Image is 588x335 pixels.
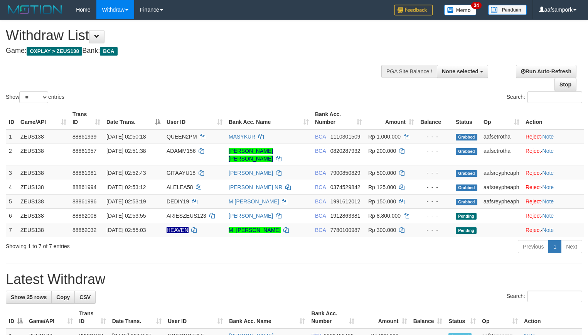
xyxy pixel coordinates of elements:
[106,148,146,154] span: [DATE] 02:51:38
[6,47,384,55] h4: Game: Bank:
[17,223,69,237] td: ZEUS138
[522,208,584,223] td: ·
[6,166,17,180] td: 3
[368,213,401,219] span: Rp 8.800.000
[308,306,357,328] th: Bank Acc. Number: activate to sort column ascending
[72,134,96,140] span: 88861939
[479,306,521,328] th: Op: activate to sort column ascending
[522,129,584,144] td: ·
[456,184,477,191] span: Grabbed
[6,291,52,304] a: Show 25 rows
[526,198,541,205] a: Reject
[6,91,64,103] label: Show entries
[456,148,477,155] span: Grabbed
[312,107,365,129] th: Bank Acc. Number: activate to sort column ascending
[6,107,17,129] th: ID
[543,184,554,190] a: Note
[27,47,82,56] span: OXPLAY > ZEUS138
[420,169,450,177] div: - - -
[51,291,75,304] a: Copy
[17,180,69,194] td: ZEUS138
[106,227,146,233] span: [DATE] 02:55:03
[72,198,96,205] span: 88861996
[488,5,527,15] img: panduan.png
[19,91,48,103] select: Showentries
[330,184,361,190] span: Copy 0374529842 to clipboard
[420,133,450,140] div: - - -
[229,184,282,190] a: [PERSON_NAME] NR
[6,223,17,237] td: 7
[456,213,477,220] span: Pending
[167,198,189,205] span: DEDIY19
[368,170,396,176] span: Rp 500.000
[526,227,541,233] a: Reject
[330,227,361,233] span: Copy 7780100987 to clipboard
[480,194,522,208] td: aafsreypheaph
[6,272,582,287] h1: Latest Withdraw
[229,213,273,219] a: [PERSON_NAME]
[72,148,96,154] span: 88861957
[527,291,582,302] input: Search:
[163,107,226,129] th: User ID: activate to sort column ascending
[330,213,361,219] span: Copy 1912863381 to clipboard
[453,107,480,129] th: Status
[420,147,450,155] div: - - -
[471,2,482,9] span: 34
[526,170,541,176] a: Reject
[420,198,450,205] div: - - -
[543,170,554,176] a: Note
[521,306,582,328] th: Action
[17,107,69,129] th: Game/API: activate to sort column ascending
[72,227,96,233] span: 88862032
[420,226,450,234] div: - - -
[6,4,64,15] img: MOTION_logo.png
[518,240,549,253] a: Previous
[103,107,163,129] th: Date Trans.: activate to sort column descending
[17,129,69,144] td: ZEUS138
[6,129,17,144] td: 1
[315,213,326,219] span: BCA
[368,198,396,205] span: Rp 150.000
[72,184,96,190] span: 88861994
[17,194,69,208] td: ZEUS138
[522,223,584,237] td: ·
[6,306,26,328] th: ID: activate to sort column descending
[480,107,522,129] th: Op: activate to sort column ascending
[420,183,450,191] div: - - -
[167,134,197,140] span: QUEEN2PM
[167,184,193,190] span: ALELEA58
[17,208,69,223] td: ZEUS138
[76,306,109,328] th: Trans ID: activate to sort column ascending
[26,306,76,328] th: Game/API: activate to sort column ascending
[480,144,522,166] td: aafsetrotha
[480,129,522,144] td: aafsetrotha
[11,294,47,300] span: Show 25 rows
[561,240,582,253] a: Next
[394,5,433,15] img: Feedback.jpg
[381,65,437,78] div: PGA Site Balance /
[6,239,239,250] div: Showing 1 to 7 of 7 entries
[417,107,453,129] th: Balance
[368,184,396,190] span: Rp 125.000
[330,170,361,176] span: Copy 7900850829 to clipboard
[106,134,146,140] span: [DATE] 02:50:18
[368,227,396,233] span: Rp 300.000
[226,107,312,129] th: Bank Acc. Name: activate to sort column ascending
[516,65,576,78] a: Run Auto-Refresh
[522,194,584,208] td: ·
[444,5,477,15] img: Button%20Memo.svg
[522,166,584,180] td: ·
[507,291,582,302] label: Search:
[315,148,326,154] span: BCA
[543,134,554,140] a: Note
[17,166,69,180] td: ZEUS138
[6,180,17,194] td: 4
[72,170,96,176] span: 88861981
[106,184,146,190] span: [DATE] 02:53:12
[527,91,582,103] input: Search:
[543,148,554,154] a: Note
[229,170,273,176] a: [PERSON_NAME]
[543,213,554,219] a: Note
[315,227,326,233] span: BCA
[6,208,17,223] td: 6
